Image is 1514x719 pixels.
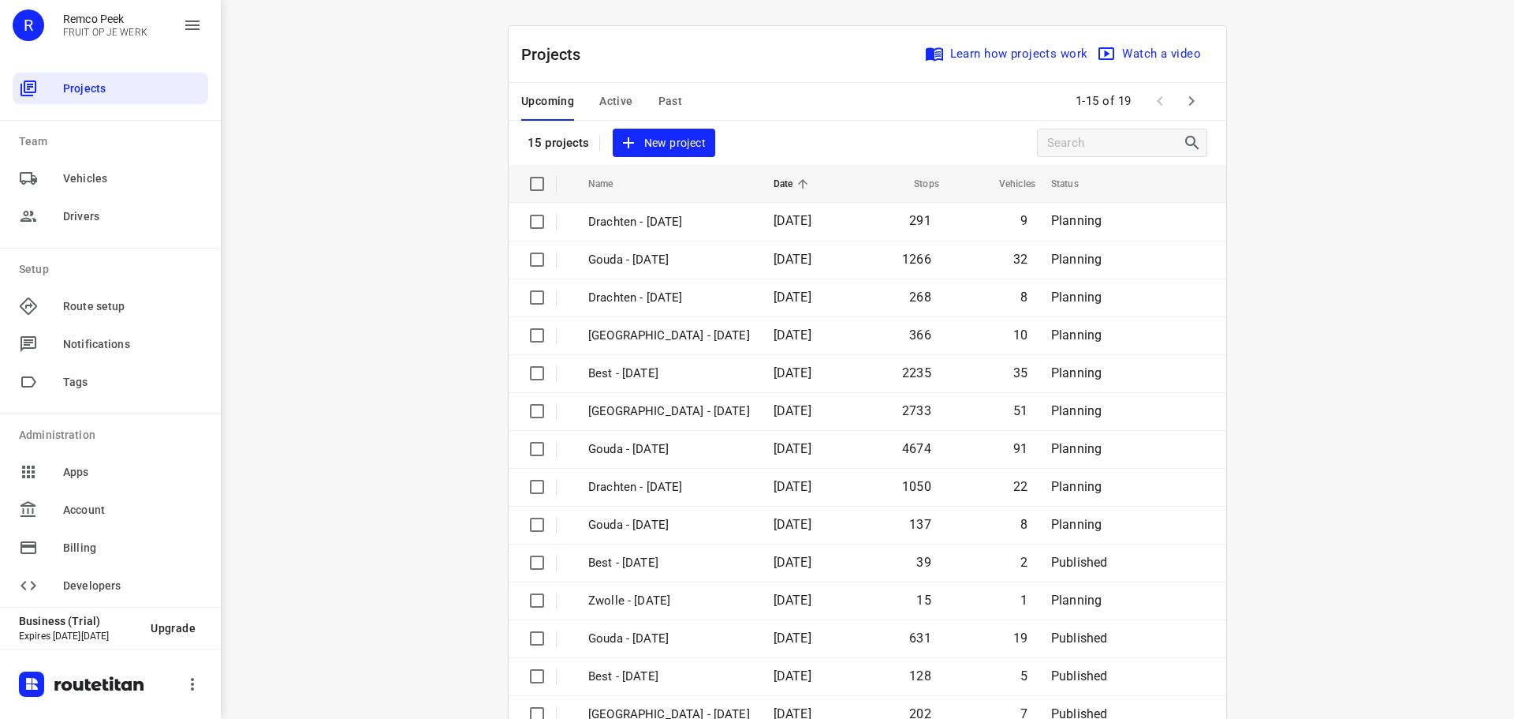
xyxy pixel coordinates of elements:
p: Gouda - Friday [588,516,750,534]
span: Planning [1051,403,1102,418]
span: Planning [1051,328,1102,343]
span: Planning [1051,252,1102,267]
p: 15 projects [528,136,590,150]
span: Planning [1051,479,1102,494]
span: Published [1051,555,1108,570]
span: [DATE] [774,252,811,267]
div: R [13,9,44,41]
span: Apps [63,464,202,481]
span: Active [599,92,632,111]
span: Billing [63,540,202,556]
span: 366 [909,328,931,343]
span: [DATE] [774,290,811,305]
p: Gouda - [DATE] [588,251,750,269]
span: 2235 [902,365,931,380]
span: Planning [1051,517,1102,532]
span: 1050 [902,479,931,494]
span: Status [1051,174,1099,193]
span: Next Page [1176,85,1207,117]
div: Apps [13,456,208,488]
span: Published [1051,631,1108,646]
span: 10 [1013,328,1027,343]
span: 51 [1013,403,1027,418]
p: Best - Friday [588,554,750,572]
span: 8 [1020,517,1027,532]
div: Drivers [13,200,208,232]
p: Drachten - Tuesday [588,289,750,307]
span: Upgrade [151,622,196,635]
p: Gouda - Monday [588,440,750,459]
span: Planning [1051,213,1102,228]
span: 35 [1013,365,1027,380]
p: Expires [DATE][DATE] [19,631,138,642]
span: 91 [1013,441,1027,456]
span: Planning [1051,593,1102,608]
button: Upgrade [138,614,208,642]
input: Search projects [1047,131,1183,155]
span: 32 [1013,252,1027,267]
p: Antwerpen - Monday [588,327,750,345]
span: 8 [1020,290,1027,305]
span: Date [774,174,814,193]
span: [DATE] [774,213,811,228]
span: Upcoming [521,92,574,111]
span: 22 [1013,479,1027,494]
p: Best - Thursday [588,668,750,686]
span: Tags [63,374,202,391]
span: [DATE] [774,403,811,418]
span: Previous Page [1144,85,1176,117]
span: Projects [63,81,202,97]
span: 291 [909,213,931,228]
span: 1266 [902,252,931,267]
span: Notifications [63,336,202,353]
p: Remco Peek [63,13,147,25]
span: Vehicles [979,174,1035,193]
span: Stops [893,174,939,193]
p: Gouda - Thursday [588,630,750,648]
span: 39 [916,555,930,570]
span: [DATE] [774,668,811,683]
span: [DATE] [774,441,811,456]
span: Published [1051,668,1108,683]
span: 128 [909,668,931,683]
div: Account [13,494,208,526]
span: Route setup [63,298,202,315]
span: 631 [909,631,931,646]
span: Planning [1051,441,1102,456]
p: Projects [521,43,594,66]
span: New project [622,133,706,153]
span: [DATE] [774,328,811,343]
p: FRUIT OP JE WERK [63,27,147,38]
span: 137 [909,517,931,532]
span: 9 [1020,213,1027,228]
span: Planning [1051,365,1102,380]
span: Account [63,502,202,519]
span: Drivers [63,208,202,225]
p: Zwolle - Friday [588,592,750,610]
span: 15 [916,593,930,608]
span: [DATE] [774,631,811,646]
div: Route setup [13,290,208,322]
span: 19 [1013,631,1027,646]
button: New project [613,129,715,158]
span: 2733 [902,403,931,418]
div: Developers [13,570,208,601]
p: Administration [19,427,208,444]
span: 2 [1020,555,1027,570]
div: Vehicles [13,163,208,194]
p: Drachten - [DATE] [588,213,750,231]
span: Vehicles [63,170,202,187]
p: Drachten - Monday [588,478,750,496]
div: Search [1183,133,1206,152]
span: [DATE] [774,517,811,532]
span: [DATE] [774,593,811,608]
div: Billing [13,532,208,564]
span: [DATE] [774,555,811,570]
span: 4674 [902,441,931,456]
span: 268 [909,290,931,305]
p: Best - Monday [588,365,750,383]
span: Name [588,174,634,193]
div: Projects [13,73,208,104]
span: 5 [1020,668,1027,683]
span: 1 [1020,593,1027,608]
